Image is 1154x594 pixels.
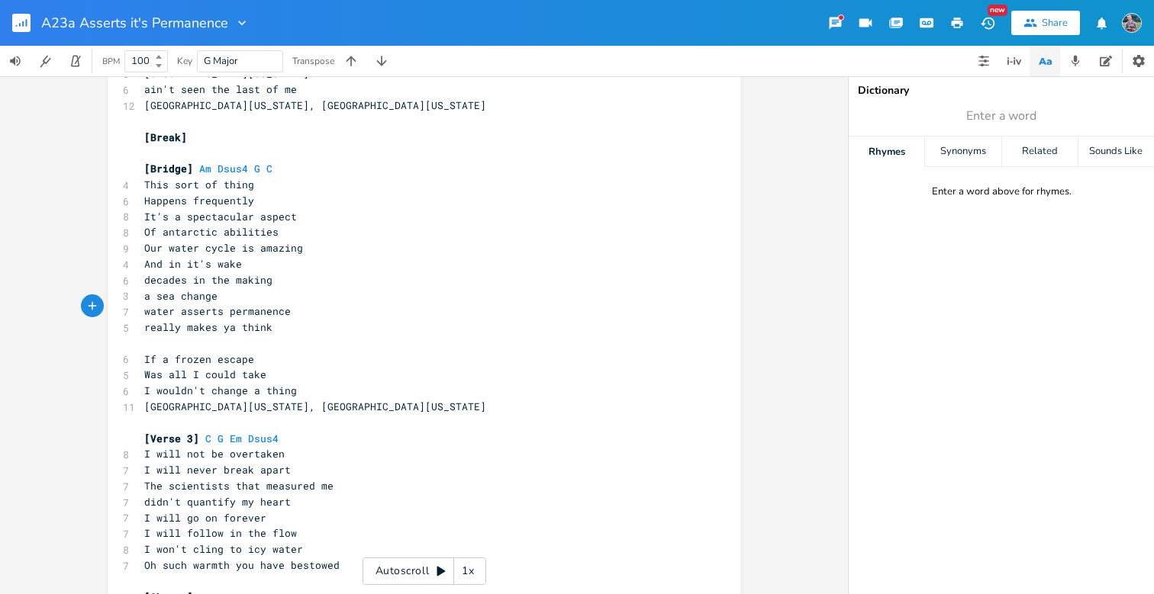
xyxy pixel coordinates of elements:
[248,432,279,445] span: Dsus4
[454,557,482,585] div: 1x
[144,368,266,381] span: Was all I could take
[144,495,291,509] span: didn't quantify my heart
[972,9,1003,37] button: New
[144,304,291,318] span: water asserts permanence
[144,225,279,239] span: Of antarctic abilities
[144,241,303,255] span: Our water cycle is amazing
[254,162,260,175] span: G
[144,542,303,556] span: I won't cling to icy water
[218,162,248,175] span: Dsus4
[858,85,1145,96] div: Dictionary
[849,136,924,167] div: Rhymes
[144,384,297,397] span: I wouldn't change a thing
[144,130,187,144] span: [Break]
[144,400,486,413] span: [GEOGRAPHIC_DATA][US_STATE], [GEOGRAPHIC_DATA][US_STATE]
[199,162,211,175] span: Am
[144,210,297,223] span: It's a spectacular aspect
[292,56,334,66] div: Transpose
[218,432,224,445] span: G
[144,257,242,271] span: And in it's wake
[932,185,1072,198] div: Enter a word above for rhymes.
[205,432,211,445] span: C
[144,479,334,493] span: The scientists that measured me
[144,511,266,525] span: I will go on forever
[204,54,238,68] span: G Major
[363,557,486,585] div: Autoscroll
[177,56,192,66] div: Key
[144,289,218,303] span: a sea change
[144,463,291,477] span: I will never break apart
[144,447,285,461] span: I will not be overtaken
[1011,11,1080,35] button: Share
[1042,16,1068,30] div: Share
[102,57,120,66] div: BPM
[144,558,340,572] span: Oh such warmth you have bestowed
[988,5,1007,16] div: New
[144,273,272,287] span: decades in the making
[144,526,297,540] span: I will follow in the flow
[925,136,1001,167] div: Synonyms
[144,162,193,175] span: [Bridge]
[144,352,254,366] span: If a frozen escape
[966,108,1036,125] span: Enter a word
[144,194,254,207] span: Happens frequently
[230,432,242,445] span: Em
[144,82,297,96] span: ain't seen the last of me
[144,320,272,334] span: really makes ya think
[1002,136,1078,167] div: Related
[144,178,254,191] span: This sort of thing
[1078,136,1154,167] div: Sounds Like
[144,432,199,445] span: [Verse 3]
[41,16,228,30] span: A23a Asserts it's Permanence
[266,162,272,175] span: C
[1122,13,1142,33] img: Jason McVay
[144,98,486,112] span: [GEOGRAPHIC_DATA][US_STATE], [GEOGRAPHIC_DATA][US_STATE]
